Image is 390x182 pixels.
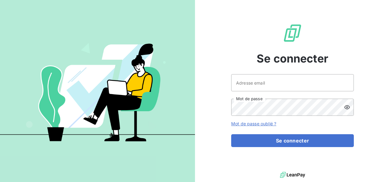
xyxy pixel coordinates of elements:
input: placeholder [231,74,354,91]
img: logo [280,170,305,180]
button: Se connecter [231,134,354,147]
span: Se connecter [257,50,328,67]
img: Logo LeanPay [283,23,302,43]
a: Mot de passe oublié ? [231,121,276,126]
